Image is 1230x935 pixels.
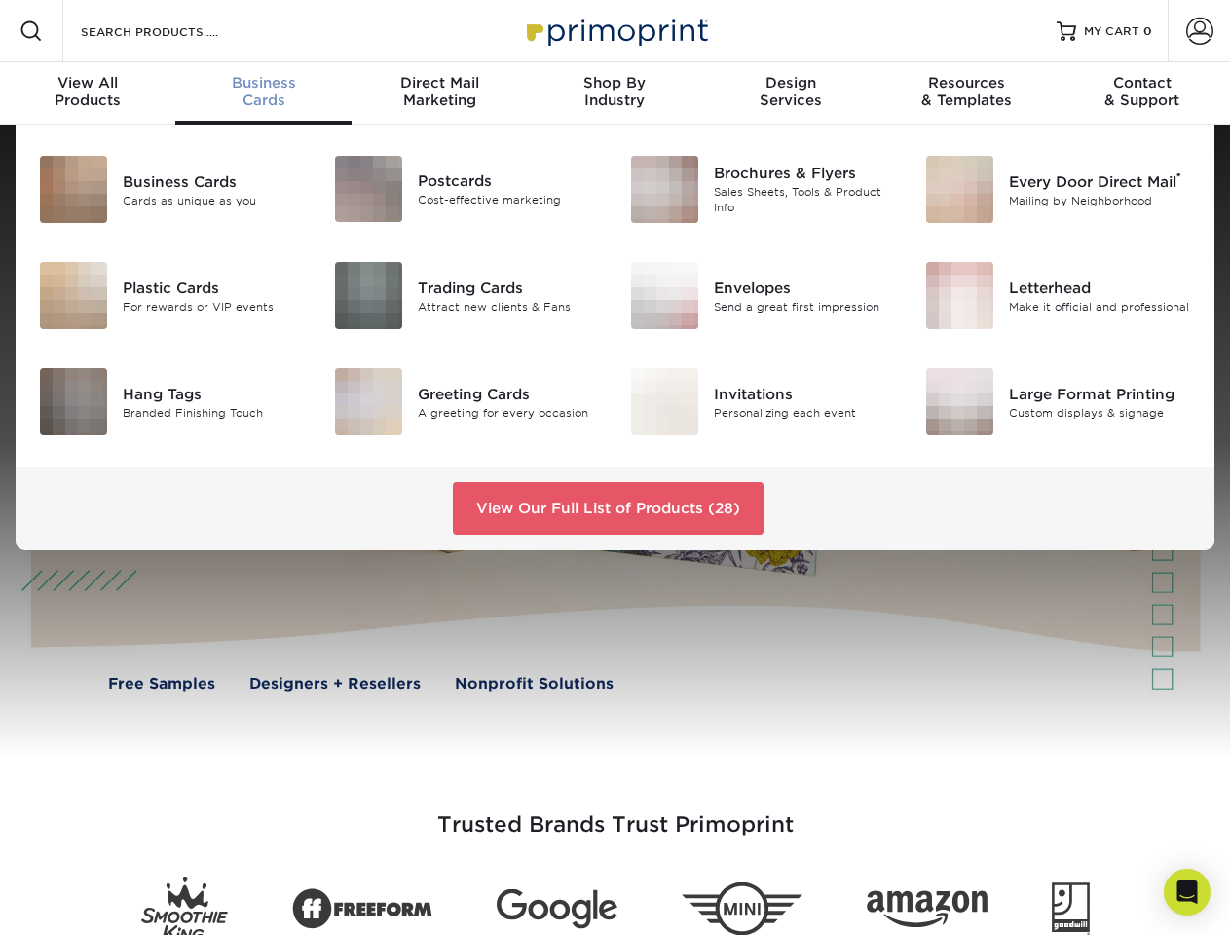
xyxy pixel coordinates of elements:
[527,74,702,92] span: Shop By
[175,74,351,109] div: Cards
[418,383,600,404] div: Greeting Cards
[630,148,896,231] a: Brochures & Flyers Brochures & Flyers Sales Sheets, Tools & Product Info
[714,298,896,315] div: Send a great first impression
[631,262,698,329] img: Envelopes
[1009,298,1191,315] div: Make it official and professional
[631,156,698,223] img: Brochures & Flyers
[123,170,305,192] div: Business Cards
[714,163,896,184] div: Brochures & Flyers
[1164,869,1211,916] div: Open Intercom Messenger
[1143,24,1152,38] span: 0
[46,766,1185,861] h3: Trusted Brands Trust Primoprint
[926,156,993,223] img: Every Door Direct Mail
[714,184,896,216] div: Sales Sheets, Tools & Product Info
[123,298,305,315] div: For rewards or VIP events
[123,383,305,404] div: Hang Tags
[39,254,305,337] a: Plastic Cards Plastic Cards For rewards or VIP events
[79,19,269,43] input: SEARCH PRODUCTS.....
[925,254,1191,337] a: Letterhead Letterhead Make it official and professional
[418,404,600,421] div: A greeting for every occasion
[926,262,993,329] img: Letterhead
[1009,404,1191,421] div: Custom displays & signage
[878,74,1054,109] div: & Templates
[1084,23,1139,40] span: MY CART
[123,192,305,208] div: Cards as unique as you
[1176,170,1181,184] sup: ®
[714,383,896,404] div: Invitations
[334,148,600,230] a: Postcards Postcards Cost-effective marketing
[867,891,988,928] img: Amazon
[40,156,107,223] img: Business Cards
[518,10,713,52] img: Primoprint
[714,404,896,421] div: Personalizing each event
[1055,62,1230,125] a: Contact& Support
[418,170,600,192] div: Postcards
[497,889,617,929] img: Google
[714,277,896,298] div: Envelopes
[40,368,107,435] img: Hang Tags
[418,298,600,315] div: Attract new clients & Fans
[703,74,878,92] span: Design
[39,360,305,443] a: Hang Tags Hang Tags Branded Finishing Touch
[527,74,702,109] div: Industry
[1052,882,1090,935] img: Goodwill
[335,368,402,435] img: Greeting Cards
[925,148,1191,231] a: Every Door Direct Mail Every Door Direct Mail® Mailing by Neighborhood
[1009,383,1191,404] div: Large Format Printing
[527,62,702,125] a: Shop ByIndustry
[878,62,1054,125] a: Resources& Templates
[1055,74,1230,109] div: & Support
[630,360,896,443] a: Invitations Invitations Personalizing each event
[334,360,600,443] a: Greeting Cards Greeting Cards A greeting for every occasion
[352,62,527,125] a: Direct MailMarketing
[1055,74,1230,92] span: Contact
[418,192,600,208] div: Cost-effective marketing
[703,74,878,109] div: Services
[40,262,107,329] img: Plastic Cards
[335,156,402,222] img: Postcards
[175,74,351,92] span: Business
[1009,277,1191,298] div: Letterhead
[1009,192,1191,208] div: Mailing by Neighborhood
[703,62,878,125] a: DesignServices
[335,262,402,329] img: Trading Cards
[352,74,527,109] div: Marketing
[418,277,600,298] div: Trading Cards
[631,368,698,435] img: Invitations
[926,368,993,435] img: Large Format Printing
[630,254,896,337] a: Envelopes Envelopes Send a great first impression
[123,277,305,298] div: Plastic Cards
[334,254,600,337] a: Trading Cards Trading Cards Attract new clients & Fans
[878,74,1054,92] span: Resources
[453,482,764,535] a: View Our Full List of Products (28)
[925,360,1191,443] a: Large Format Printing Large Format Printing Custom displays & signage
[1009,170,1191,192] div: Every Door Direct Mail
[123,404,305,421] div: Branded Finishing Touch
[175,62,351,125] a: BusinessCards
[39,148,305,231] a: Business Cards Business Cards Cards as unique as you
[352,74,527,92] span: Direct Mail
